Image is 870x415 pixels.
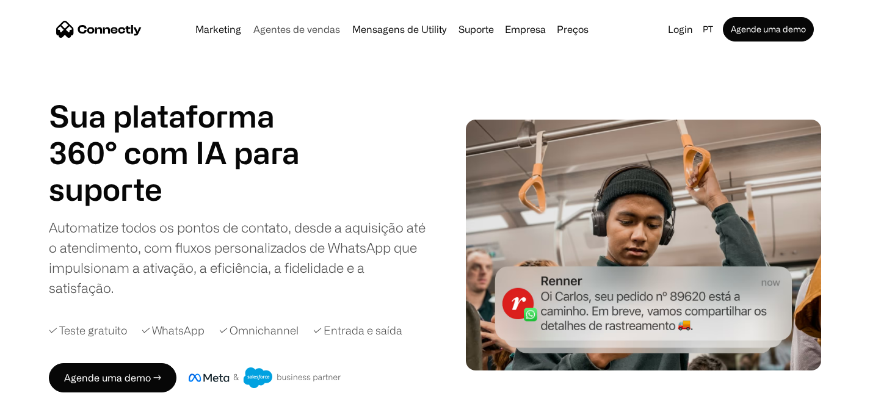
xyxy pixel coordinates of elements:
a: Login [663,21,698,38]
ul: Language list [24,394,73,411]
div: pt [698,21,720,38]
a: Suporte [454,24,499,34]
a: Preços [552,24,593,34]
a: Agende uma demo [723,17,814,41]
div: pt [703,21,713,38]
a: Mensagens de Utility [347,24,451,34]
a: Marketing [190,24,246,34]
a: home [56,20,142,38]
div: ✓ Omnichannel [219,322,299,339]
div: Empresa [505,21,546,38]
h1: Sua plataforma 360° com IA para [49,98,330,171]
img: Meta e crachá de parceiro de negócios do Salesforce. [189,367,341,388]
a: Agende uma demo → [49,363,176,392]
div: ✓ Teste gratuito [49,322,127,339]
h1: suporte [49,171,330,208]
aside: Language selected: Português (Brasil) [12,392,73,411]
div: carousel [49,171,330,208]
div: ✓ Entrada e saída [313,322,402,339]
div: ✓ WhatsApp [142,322,205,339]
div: 2 of 4 [49,171,330,208]
a: Agentes de vendas [248,24,345,34]
div: Automatize todos os pontos de contato, desde a aquisição até o atendimento, com fluxos personaliz... [49,217,430,298]
div: Empresa [501,21,549,38]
